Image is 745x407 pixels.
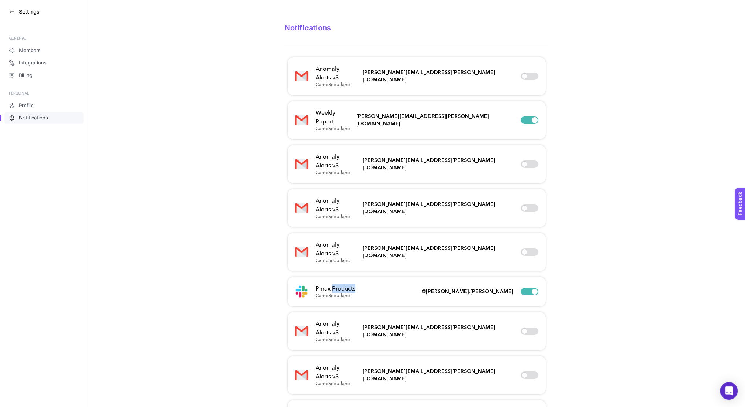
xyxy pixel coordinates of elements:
[295,285,308,298] img: Notification
[316,196,355,214] h4: Anomaly Alerts v3
[316,214,355,220] p: CampScoutland
[285,23,549,32] div: Notifications
[316,337,355,343] p: CampScoutland
[362,324,513,338] h5: [PERSON_NAME][EMAIL_ADDRESS][PERSON_NAME][DOMAIN_NAME]
[19,103,34,108] span: Profile
[295,245,308,259] img: Notification
[4,2,28,8] span: Feedback
[4,70,84,81] a: Billing
[316,381,355,387] p: CampScoutland
[19,9,40,15] h3: Settings
[295,325,308,338] img: Notification
[356,113,513,127] h5: [PERSON_NAME][EMAIL_ADDRESS][PERSON_NAME][DOMAIN_NAME]
[19,60,47,66] span: Integrations
[316,64,355,82] h4: Anomaly Alerts v3
[9,35,79,41] div: GENERAL
[362,368,513,382] h5: [PERSON_NAME][EMAIL_ADDRESS][PERSON_NAME][DOMAIN_NAME]
[9,90,79,96] div: PERSONAL
[316,284,355,293] h4: Pmax Products
[295,114,308,127] img: Notification
[295,70,308,83] img: Notification
[316,240,355,258] h4: Anomaly Alerts v3
[19,115,48,121] span: Notifications
[362,69,513,84] h5: [PERSON_NAME][EMAIL_ADDRESS][PERSON_NAME][DOMAIN_NAME]
[421,288,513,295] h5: @[PERSON_NAME].[PERSON_NAME]
[316,126,350,132] p: CampScoutland
[316,152,355,170] h4: Anomaly Alerts v3
[316,258,355,264] p: CampScoutland
[316,293,355,299] p: CampScoutland
[362,201,513,215] h5: [PERSON_NAME][EMAIL_ADDRESS][PERSON_NAME][DOMAIN_NAME]
[4,112,84,124] a: Notifications
[19,48,41,53] span: Members
[4,100,84,111] a: Profile
[295,201,308,215] img: Notification
[316,363,355,381] h4: Anomaly Alerts v3
[19,73,32,78] span: Billing
[4,57,84,69] a: Integrations
[362,157,513,171] h5: [PERSON_NAME][EMAIL_ADDRESS][PERSON_NAME][DOMAIN_NAME]
[295,369,308,382] img: Notification
[4,45,84,56] a: Members
[362,245,513,259] h5: [PERSON_NAME][EMAIL_ADDRESS][PERSON_NAME][DOMAIN_NAME]
[316,108,350,126] h4: Weekly Report
[316,319,355,337] h4: Anomaly Alerts v3
[316,170,355,176] p: CampScoutland
[295,158,308,171] img: Notification
[316,82,355,88] p: CampScoutland
[720,382,738,400] div: Open Intercom Messenger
